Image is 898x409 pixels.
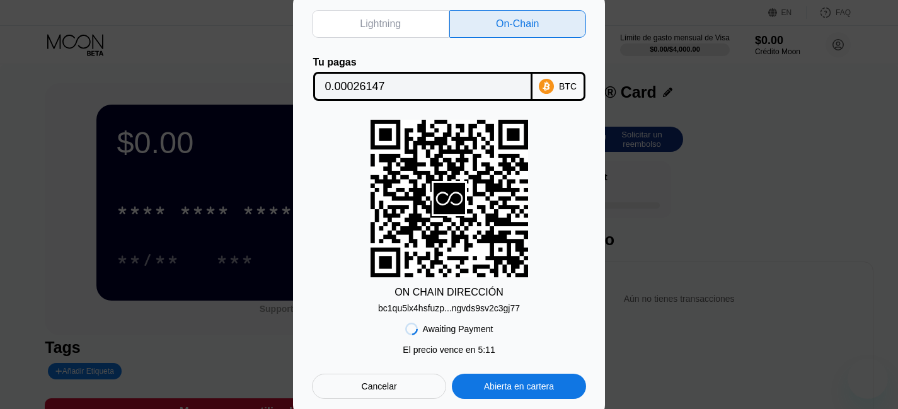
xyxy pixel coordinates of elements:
[423,324,493,334] div: Awaiting Payment
[478,345,495,355] span: 5 : 11
[394,287,503,298] div: ON CHAIN DIRECCIÓN
[848,359,888,399] iframe: Botón para iniciar la ventana de mensajería
[312,10,449,38] div: Lightning
[362,381,397,392] div: Cancelar
[312,57,586,101] div: Tu pagasBTC
[378,303,520,313] div: bc1qu5lx4hsfuzp...ngvds9sv2c3gj77
[403,345,495,355] div: El precio vence en
[313,57,532,68] div: Tu pagas
[312,374,446,399] div: Cancelar
[452,374,586,399] div: Abierta en cartera
[360,18,401,30] div: Lightning
[378,298,520,313] div: bc1qu5lx4hsfuzp...ngvds9sv2c3gj77
[496,18,539,30] div: On-Chain
[484,381,554,392] div: Abierta en cartera
[559,81,577,91] div: BTC
[449,10,587,38] div: On-Chain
